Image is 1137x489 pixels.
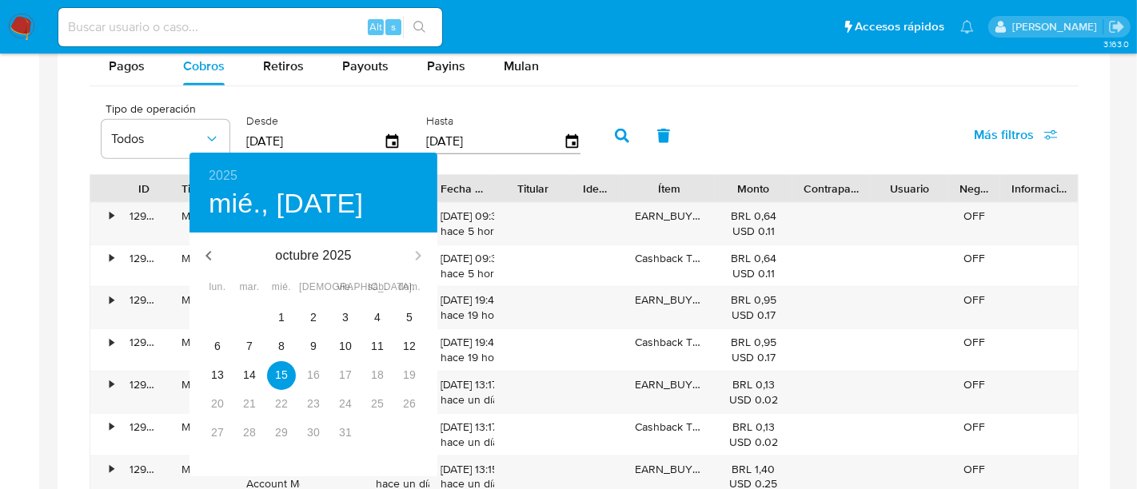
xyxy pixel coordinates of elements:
[267,304,296,332] button: 1
[203,332,232,361] button: 6
[235,361,264,390] button: 14
[310,338,317,354] p: 9
[267,332,296,361] button: 8
[209,187,363,221] button: mié., [DATE]
[310,309,317,325] p: 2
[342,309,349,325] p: 3
[374,309,381,325] p: 4
[203,280,232,296] span: lun.
[299,304,328,332] button: 2
[214,338,221,354] p: 6
[403,338,416,354] p: 12
[278,309,285,325] p: 1
[267,280,296,296] span: mié.
[275,367,288,383] p: 15
[331,332,360,361] button: 10
[363,332,392,361] button: 11
[331,280,360,296] span: vie.
[278,338,285,354] p: 8
[203,361,232,390] button: 13
[235,332,264,361] button: 7
[235,280,264,296] span: mar.
[331,304,360,332] button: 3
[228,246,399,265] p: octubre 2025
[363,304,392,332] button: 4
[395,280,424,296] span: dom.
[339,338,352,354] p: 10
[209,165,237,187] button: 2025
[371,338,384,354] p: 11
[406,309,413,325] p: 5
[363,280,392,296] span: sáb.
[267,361,296,390] button: 15
[395,332,424,361] button: 12
[299,332,328,361] button: 9
[243,367,256,383] p: 14
[395,304,424,332] button: 5
[299,280,328,296] span: [DEMOGRAPHIC_DATA].
[246,338,253,354] p: 7
[211,367,224,383] p: 13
